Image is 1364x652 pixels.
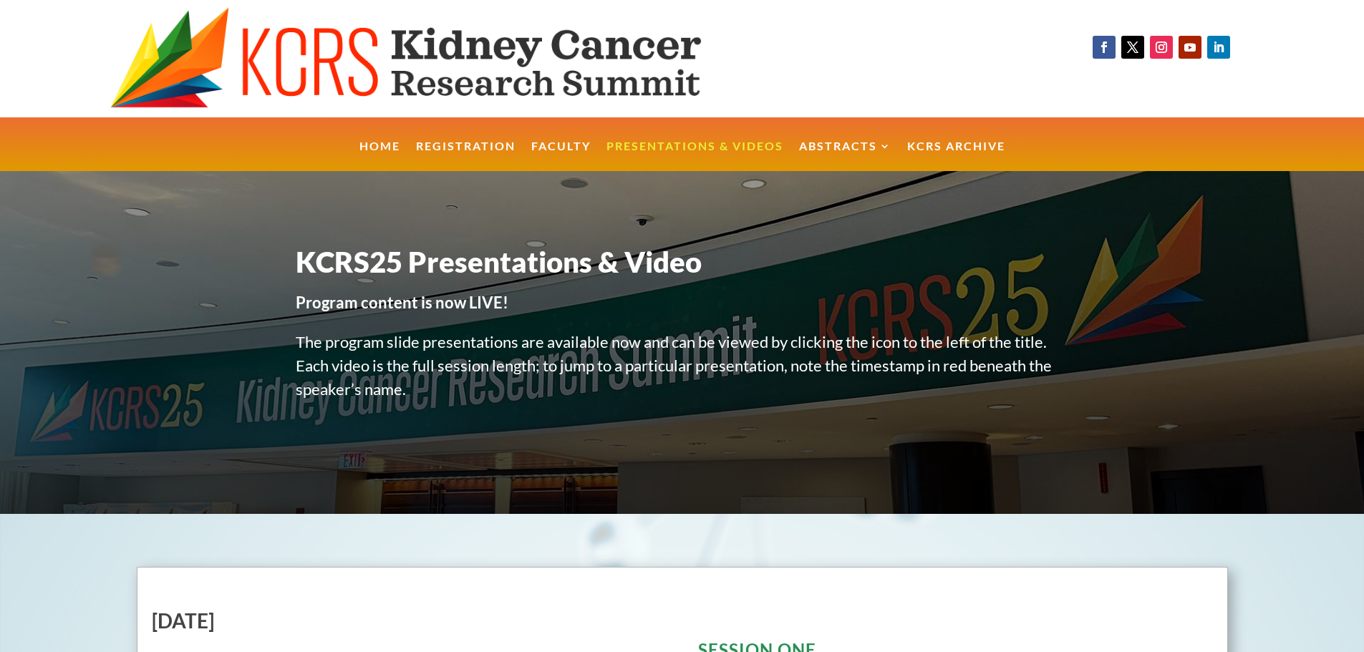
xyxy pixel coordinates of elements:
a: Follow on LinkedIn [1207,36,1230,59]
span: KCRS25 Presentations & Video [296,245,702,279]
img: KCRS generic logo wide [110,7,773,110]
a: Abstracts [799,141,891,172]
h2: [DATE] [152,610,667,638]
a: Presentations & Videos [606,141,783,172]
a: Follow on X [1121,36,1144,59]
a: Follow on Instagram [1150,36,1173,59]
strong: Program content is now LIVE! [296,293,508,312]
a: Registration [416,141,516,172]
a: Home [359,141,400,172]
a: KCRS Archive [907,141,1005,172]
a: Follow on Facebook [1093,36,1116,59]
a: Follow on Youtube [1179,36,1201,59]
a: Faculty [531,141,591,172]
p: The program slide presentations are available now and can be viewed by clicking the icon to the l... [296,330,1069,417]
